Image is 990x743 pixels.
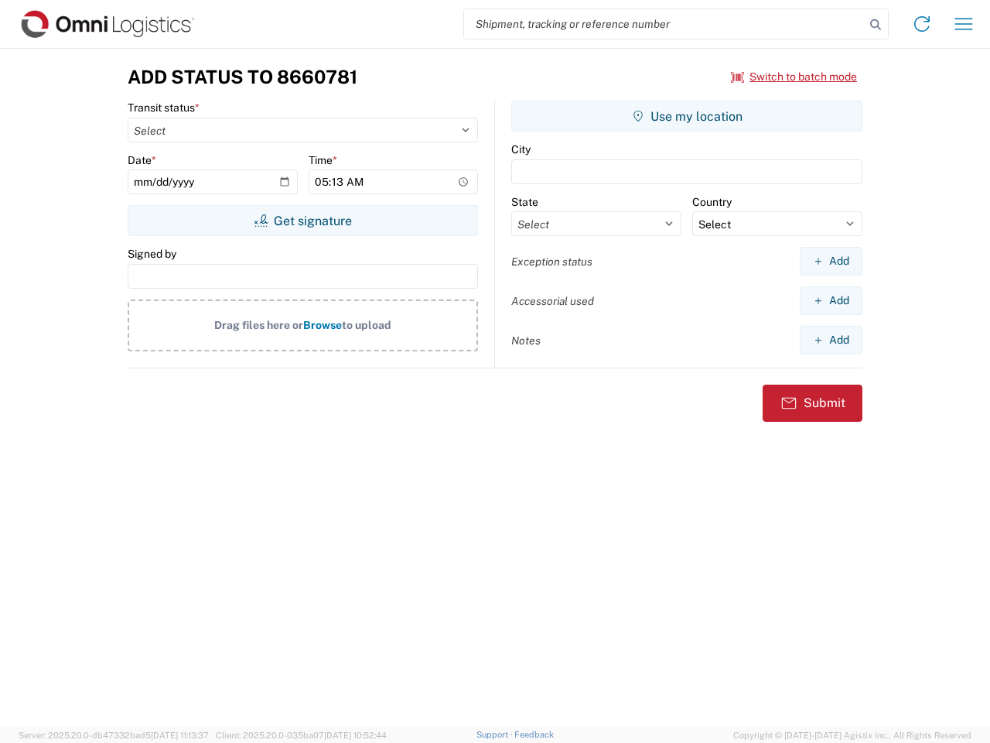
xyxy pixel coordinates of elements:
[214,319,303,331] span: Drag files here or
[511,294,594,308] label: Accessorial used
[151,731,209,740] span: [DATE] 11:13:37
[511,334,541,348] label: Notes
[511,255,592,269] label: Exception status
[511,101,862,132] button: Use my location
[19,731,209,740] span: Server: 2025.20.0-db47332bad5
[216,731,387,740] span: Client: 2025.20.0-035ba07
[128,153,156,167] label: Date
[303,319,342,331] span: Browse
[731,64,857,90] button: Switch to batch mode
[511,195,538,209] label: State
[800,326,862,354] button: Add
[800,286,862,315] button: Add
[324,731,387,740] span: [DATE] 10:52:44
[128,247,176,261] label: Signed by
[464,9,865,39] input: Shipment, tracking or reference number
[733,728,971,742] span: Copyright © [DATE]-[DATE] Agistix Inc., All Rights Reserved
[692,195,732,209] label: Country
[128,205,478,236] button: Get signature
[128,101,200,115] label: Transit status
[309,153,337,167] label: Time
[511,142,531,156] label: City
[476,730,515,739] a: Support
[342,319,391,331] span: to upload
[800,247,862,276] button: Add
[128,66,357,88] h3: Add Status to 8660781
[514,730,554,739] a: Feedback
[763,385,862,422] button: Submit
